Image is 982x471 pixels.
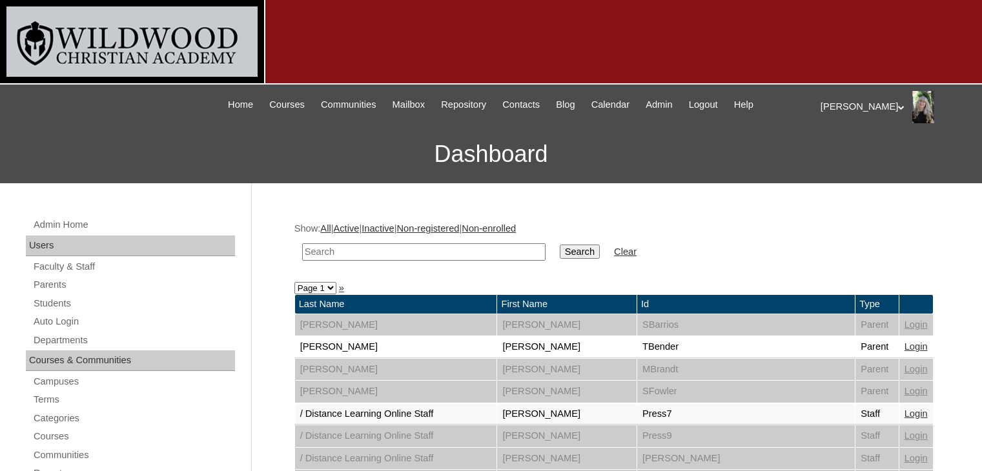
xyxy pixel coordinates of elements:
[32,314,235,330] a: Auto Login
[637,359,855,381] td: MBrandt
[32,447,235,463] a: Communities
[682,97,724,112] a: Logout
[435,97,493,112] a: Repository
[497,359,636,381] td: [PERSON_NAME]
[26,350,235,371] div: Courses & Communities
[905,430,928,441] a: Login
[269,97,305,112] span: Courses
[591,97,629,112] span: Calendar
[295,359,497,381] td: [PERSON_NAME]
[497,403,636,425] td: [PERSON_NAME]
[386,97,432,112] a: Mailbox
[397,223,460,234] a: Non-registered
[221,97,260,112] a: Home
[855,336,899,358] td: Parent
[497,381,636,403] td: [PERSON_NAME]
[905,408,928,419] a: Login
[441,97,486,112] span: Repository
[639,97,679,112] a: Admin
[855,425,899,447] td: Staff
[497,448,636,470] td: [PERSON_NAME]
[497,295,636,314] td: First Name
[263,97,311,112] a: Courses
[339,283,344,293] a: »
[26,235,235,256] div: Users
[646,97,673,112] span: Admin
[637,425,855,447] td: Press9
[6,6,258,77] img: logo-white.png
[6,125,976,183] h3: Dashboard
[614,246,637,257] a: Clear
[637,381,855,403] td: SFowler
[497,336,636,358] td: [PERSON_NAME]
[912,91,934,123] img: Dena Hohl
[295,295,497,314] td: Last Name
[855,381,899,403] td: Parent
[32,296,235,312] a: Students
[295,425,497,447] td: / Distance Learning Online Staff
[295,381,497,403] td: [PERSON_NAME]
[362,223,394,234] a: Inactive
[637,403,855,425] td: Press7
[855,448,899,470] td: Staff
[314,97,383,112] a: Communities
[502,97,540,112] span: Contacts
[905,386,928,396] a: Login
[496,97,546,112] a: Contacts
[393,97,425,112] span: Mailbox
[734,97,753,112] span: Help
[905,341,928,352] a: Login
[32,217,235,233] a: Admin Home
[560,245,600,259] input: Search
[295,403,497,425] td: / Distance Learning Online Staff
[556,97,575,112] span: Blog
[228,97,253,112] span: Home
[637,295,855,314] td: Id
[321,97,376,112] span: Communities
[905,364,928,374] a: Login
[32,374,235,390] a: Campuses
[637,314,855,336] td: SBarrios
[855,403,899,425] td: Staff
[821,91,969,123] div: [PERSON_NAME]
[32,392,235,408] a: Terms
[728,97,760,112] a: Help
[295,448,497,470] td: / Distance Learning Online Staff
[462,223,516,234] a: Non-enrolled
[333,223,359,234] a: Active
[497,425,636,447] td: [PERSON_NAME]
[295,336,497,358] td: [PERSON_NAME]
[855,359,899,381] td: Parent
[32,332,235,348] a: Departments
[689,97,718,112] span: Logout
[320,223,331,234] a: All
[32,410,235,426] a: Categories
[302,243,546,261] input: Search
[294,222,934,268] div: Show: | | | |
[32,259,235,275] a: Faculty & Staff
[905,319,928,330] a: Login
[855,295,899,314] td: Type
[32,277,235,293] a: Parents
[497,314,636,336] td: [PERSON_NAME]
[295,314,497,336] td: [PERSON_NAME]
[905,453,928,463] a: Login
[855,314,899,336] td: Parent
[32,428,235,445] a: Courses
[549,97,581,112] a: Blog
[585,97,636,112] a: Calendar
[637,448,855,470] td: [PERSON_NAME]
[637,336,855,358] td: TBender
